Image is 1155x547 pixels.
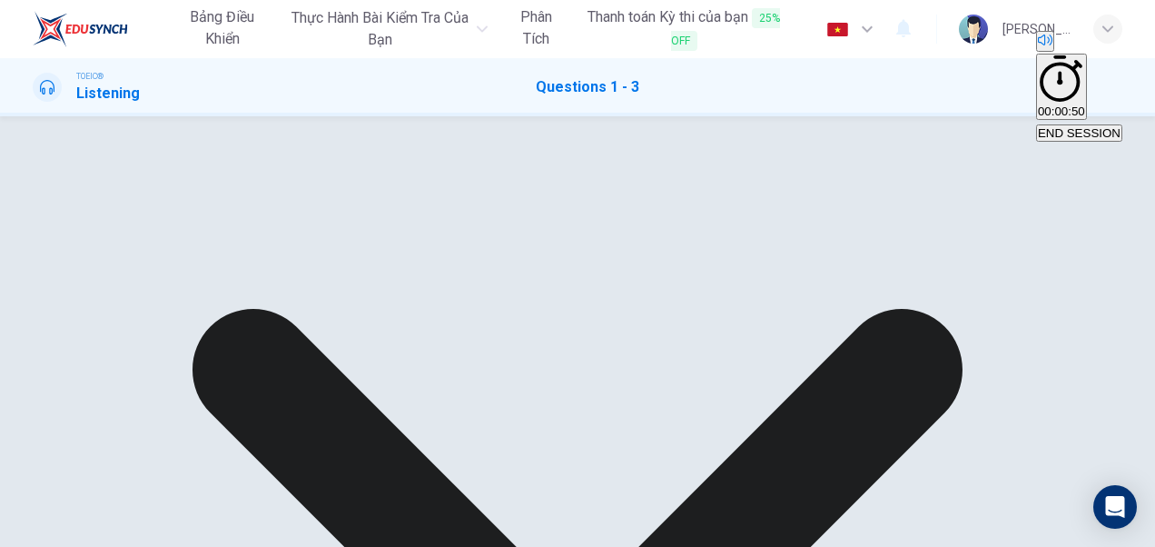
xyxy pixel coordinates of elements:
[33,11,128,47] img: EduSynch logo
[1036,31,1122,54] div: Mute
[1036,54,1122,123] div: Hide
[502,1,571,57] a: Phân tích
[577,1,790,57] button: Thanh toán Kỳ thi của bạn25% OFF
[536,76,639,98] h1: Questions 1 - 3
[1002,18,1071,40] div: [PERSON_NAME]
[1036,124,1122,142] button: END SESSION
[1036,54,1087,121] button: 00:00:50
[959,15,988,44] img: Profile picture
[1038,126,1120,140] span: END SESSION
[826,23,849,36] img: vi
[502,1,571,55] button: Phân tích
[170,1,275,55] button: Bảng điều khiển
[33,11,170,47] a: EduSynch logo
[170,1,275,57] a: Bảng điều khiển
[1038,104,1085,118] span: 00:00:50
[177,6,268,50] span: Bảng điều khiển
[282,2,495,56] button: Thực hành bài kiểm tra của bạn
[76,70,104,83] span: TOEIC®
[1093,485,1137,529] div: Open Intercom Messenger
[290,7,471,51] span: Thực hành bài kiểm tra của bạn
[509,6,564,50] span: Phân tích
[585,6,783,52] span: Thanh toán Kỳ thi của bạn
[76,83,140,104] h1: Listening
